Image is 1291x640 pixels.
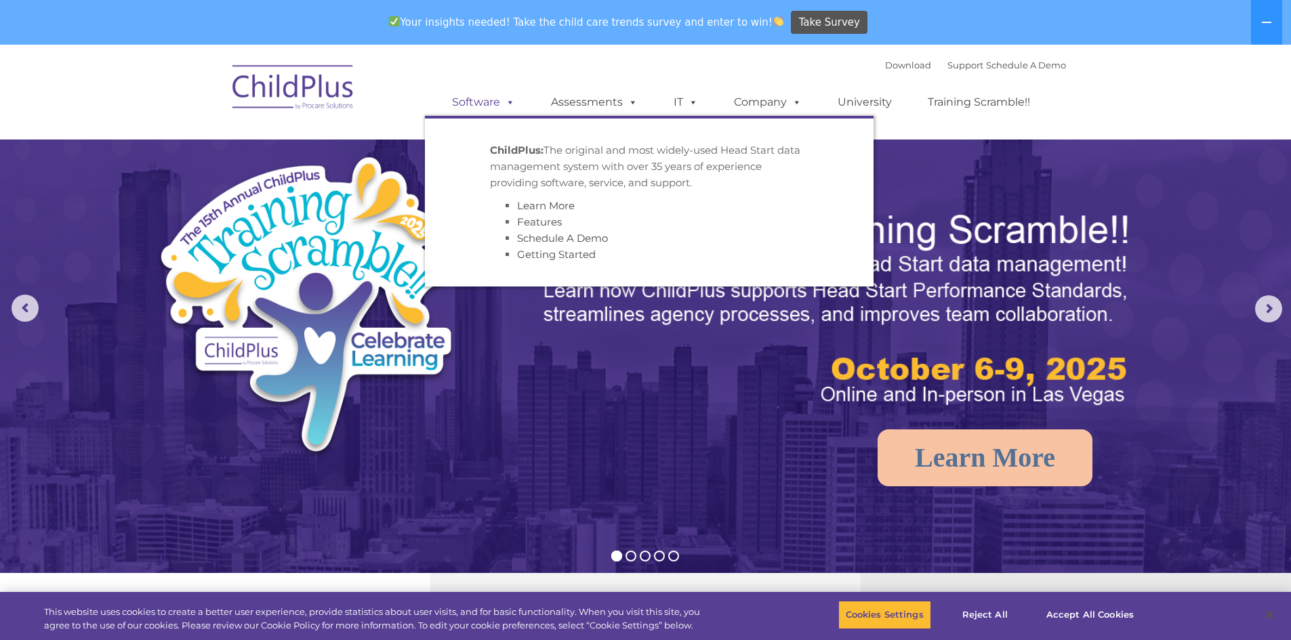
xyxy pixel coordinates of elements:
a: Features [517,215,562,228]
button: Cookies Settings [838,601,931,629]
button: Reject All [943,601,1027,629]
button: Accept All Cookies [1039,601,1141,629]
span: Your insights needed! Take the child care trends survey and enter to win! [384,9,790,35]
span: Take Survey [799,11,860,35]
div: This website uses cookies to create a better user experience, provide statistics about user visit... [44,605,710,632]
a: Training Scramble!! [914,89,1044,116]
a: Getting Started [517,248,596,261]
a: Schedule A Demo [986,60,1066,70]
font: | [885,60,1066,70]
img: ✅ [389,16,399,26]
a: Support [947,60,983,70]
a: Learn More [878,429,1092,486]
a: Software [438,89,529,116]
strong: ChildPlus: [490,144,544,156]
a: Schedule A Demo [517,232,608,244]
a: Learn More [517,199,575,212]
a: Assessments [537,89,651,116]
img: 👏 [773,16,783,26]
a: Company [720,89,815,116]
span: Last name [188,89,230,100]
a: University [824,89,905,116]
a: Take Survey [791,11,867,35]
img: ChildPlus by Procare Solutions [226,56,361,123]
a: IT [660,89,712,116]
button: Close [1254,600,1284,630]
p: The original and most widely-used Head Start data management system with over 35 years of experie... [490,142,808,191]
span: Phone number [188,145,246,155]
a: Download [885,60,931,70]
